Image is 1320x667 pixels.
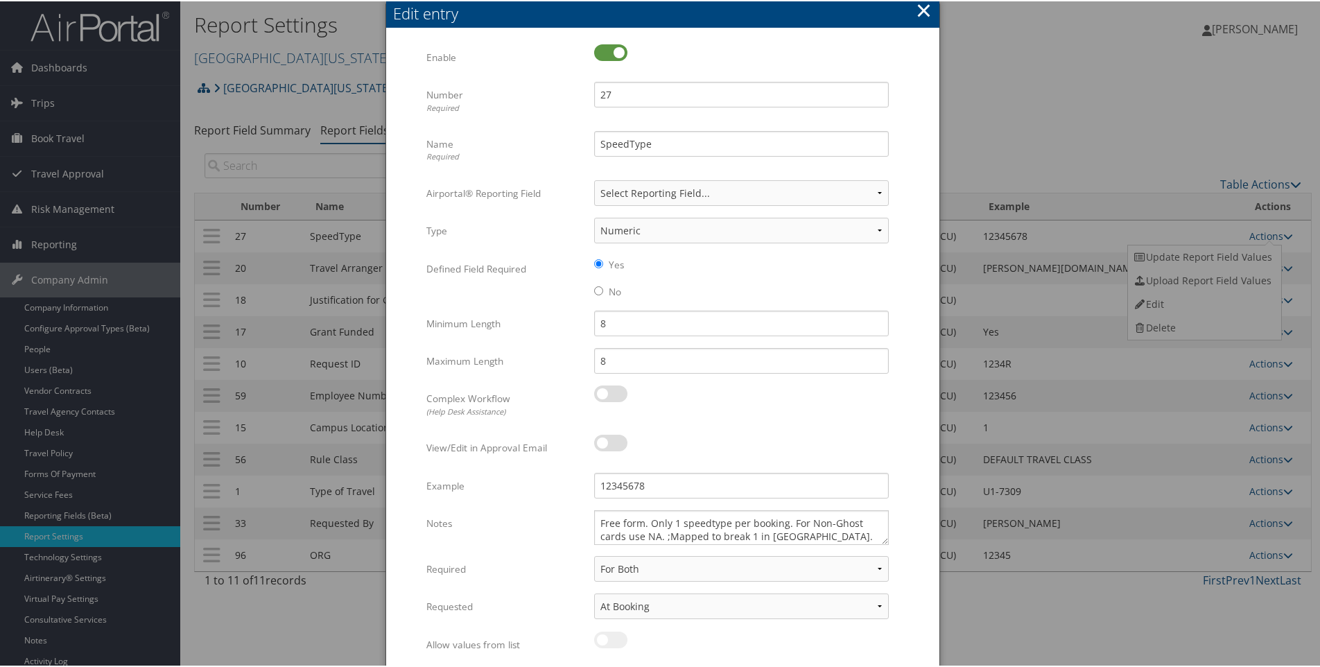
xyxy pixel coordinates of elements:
[426,150,584,162] div: Required
[393,1,939,23] div: Edit entry
[426,309,584,336] label: Minimum Length
[426,347,584,373] label: Maximum Length
[426,433,584,460] label: View/Edit in Approval Email
[426,509,584,535] label: Notes
[426,179,584,205] label: Airportal® Reporting Field
[426,630,584,657] label: Allow values from list
[426,384,584,422] label: Complex Workflow
[426,80,584,119] label: Number
[426,43,584,69] label: Enable
[426,592,584,618] label: Requested
[426,555,584,581] label: Required
[426,101,584,113] div: Required
[426,216,584,243] label: Type
[609,257,624,270] label: Yes
[426,254,584,281] label: Defined Field Required
[426,405,584,417] div: (Help Desk Assistance)
[609,284,621,297] label: No
[426,471,584,498] label: Example
[426,130,584,168] label: Name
